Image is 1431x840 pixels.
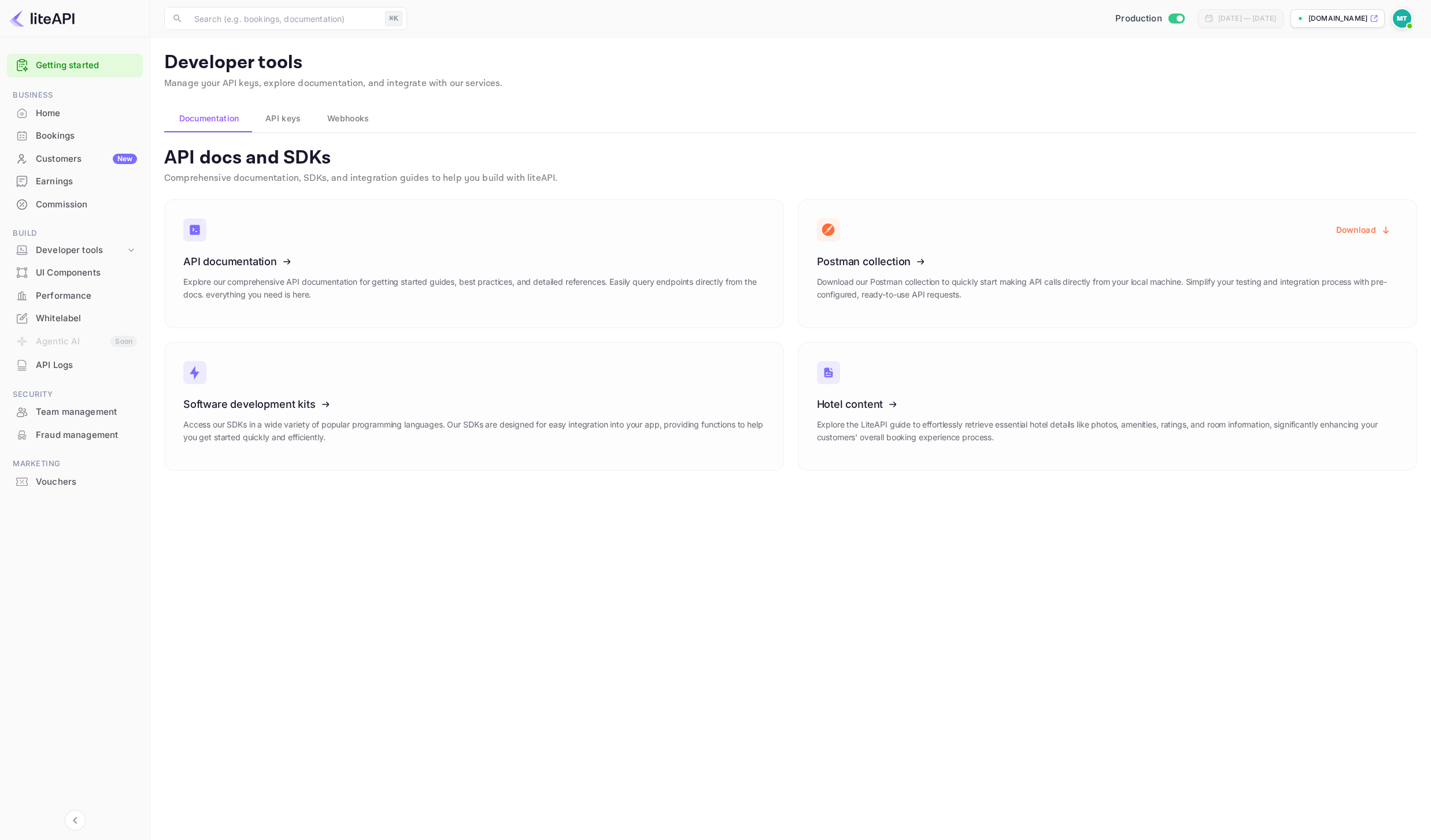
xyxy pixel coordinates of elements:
[164,199,784,328] a: API documentationExplore our comprehensive API documentation for getting started guides, best pra...
[7,401,143,423] div: Team management
[36,475,137,489] div: Vouchers
[164,105,1417,132] div: account-settings tabs
[36,107,137,120] div: Home
[1115,12,1162,25] span: Production
[817,398,1399,410] h3: Hotel content
[36,289,137,303] div: Performance
[36,198,137,211] div: Commission
[183,418,765,444] p: Access our SDKs in a wide variety of popular programming languages. Our SDKs are designed for eas...
[7,354,143,376] a: API Logs
[164,342,784,471] a: Software development kitsAccess our SDKs in a wide variety of popular programming languages. Our ...
[7,125,143,146] a: Bookings
[7,401,143,422] a: Team management
[113,154,137,164] div: New
[7,307,143,330] div: Whitelabel
[7,125,143,147] div: Bookings
[817,276,1399,301] p: Download our Postman collection to quickly start making API calls directly from your local machin...
[36,359,137,372] div: API Logs
[7,102,143,125] div: Home
[7,424,143,445] a: Fraud management
[7,285,143,306] a: Performance
[385,11,402,26] div: ⌘K
[7,194,143,216] div: Commission
[7,227,143,240] span: Build
[7,471,143,493] div: Vouchers
[7,102,143,124] a: Home
[7,170,143,193] div: Earnings
[36,406,137,419] div: Team management
[164,172,1417,185] p: Comprehensive documentation, SDKs, and integration guides to help you build with liteAPI.
[7,354,143,377] div: API Logs
[798,342,1418,471] a: Hotel contentExplore the LiteAPI guide to effortlessly retrieve essential hotel details like phot...
[7,148,143,170] div: CustomersNew
[36,312,137,325] div: Whitelabel
[265,111,301,125] span: API keys
[9,9,75,28] img: LiteAPI logo
[36,129,137,143] div: Bookings
[7,458,143,470] span: Marketing
[65,810,86,831] button: Collapse navigation
[7,285,143,307] div: Performance
[7,240,143,261] div: Developer tools
[164,147,1417,170] p: API docs and SDKs
[7,194,143,215] a: Commission
[164,51,1417,75] p: Developer tools
[1218,13,1276,24] div: [DATE] — [DATE]
[1111,12,1189,25] div: Switch to Sandbox mode
[7,148,143,169] a: CustomersNew
[1308,13,1367,24] p: [DOMAIN_NAME]
[164,77,1417,91] p: Manage your API keys, explore documentation, and integrate with our services.
[7,424,143,447] div: Fraud management
[7,388,143,401] span: Security
[817,255,1399,267] h3: Postman collection
[7,170,143,192] a: Earnings
[36,153,137,166] div: Customers
[7,89,143,102] span: Business
[7,262,143,283] a: UI Components
[36,244,125,257] div: Developer tools
[179,111,239,125] span: Documentation
[7,54,143,77] div: Getting started
[36,266,137,280] div: UI Components
[1393,9,1411,28] img: Marcin Teodoru
[817,418,1399,444] p: Explore the LiteAPI guide to effortlessly retrieve essential hotel details like photos, amenities...
[327,111,369,125] span: Webhooks
[36,59,137,72] a: Getting started
[183,255,765,267] h3: API documentation
[7,307,143,329] a: Whitelabel
[183,398,765,410] h3: Software development kits
[36,429,137,442] div: Fraud management
[183,276,765,301] p: Explore our comprehensive API documentation for getting started guides, best practices, and detai...
[187,7,380,30] input: Search (e.g. bookings, documentation)
[7,262,143,284] div: UI Components
[36,175,137,188] div: Earnings
[7,471,143,492] a: Vouchers
[1329,219,1398,241] button: Download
